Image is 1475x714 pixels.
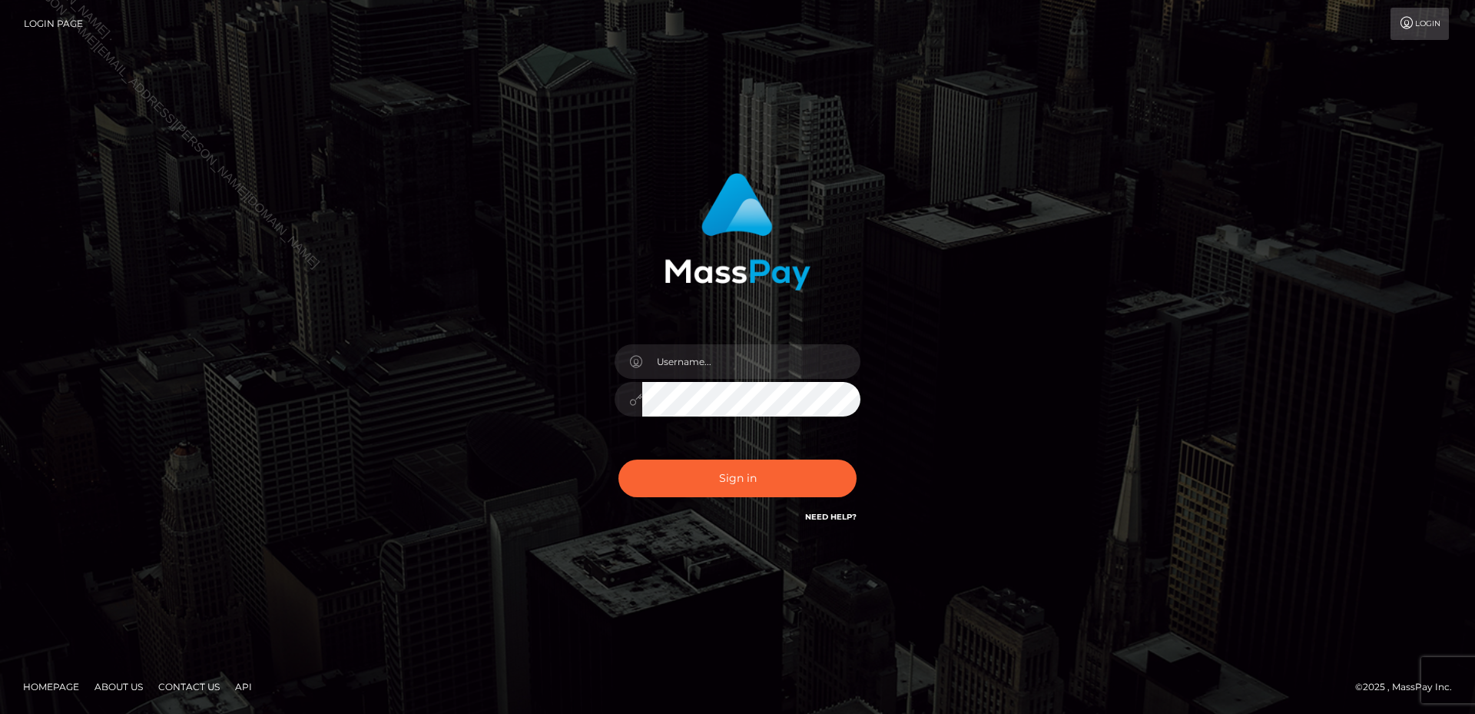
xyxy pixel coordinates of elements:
a: Login [1390,8,1449,40]
a: API [229,675,258,699]
input: Username... [642,344,860,379]
a: Login Page [24,8,83,40]
a: Need Help? [805,512,857,522]
a: Homepage [17,675,85,699]
img: MassPay Login [665,173,810,291]
a: About Us [88,675,149,699]
a: Contact Us [152,675,226,699]
div: © 2025 , MassPay Inc. [1355,679,1463,696]
button: Sign in [618,460,857,497]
